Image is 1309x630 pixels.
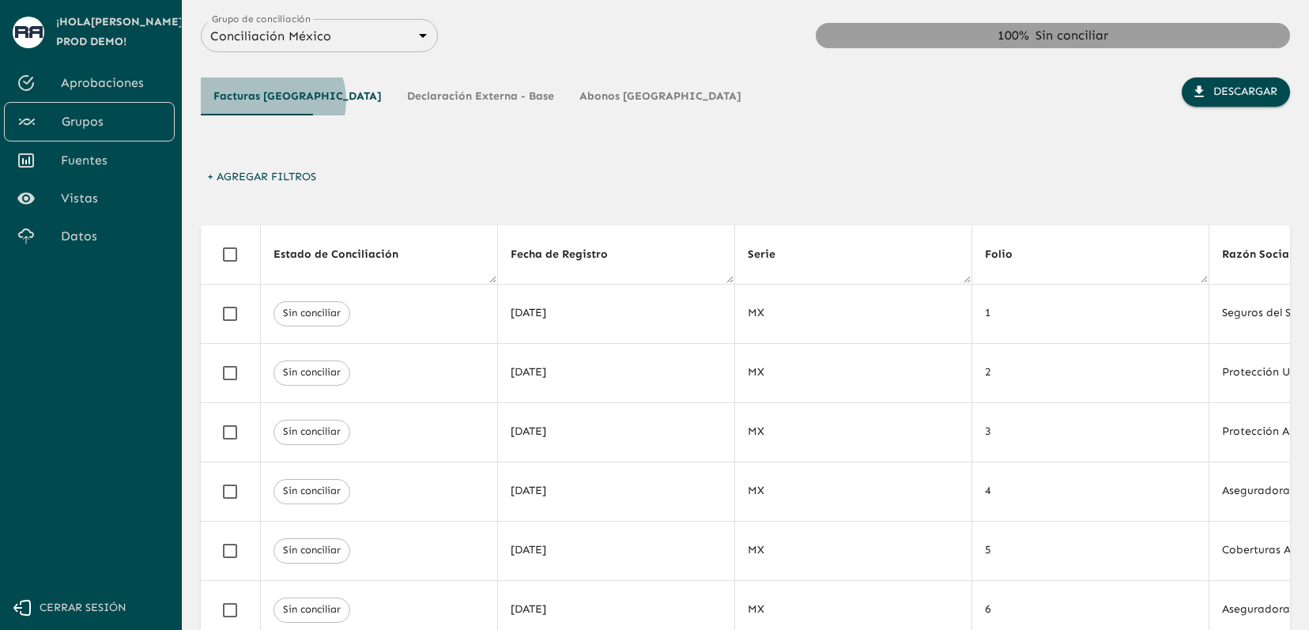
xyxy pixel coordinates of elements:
[511,424,722,439] div: [DATE]
[985,305,1196,321] div: 1
[748,364,959,380] div: MX
[816,23,1290,48] div: Sin conciliar: 100.00%
[748,305,959,321] div: MX
[56,13,183,51] span: ¡Hola [PERSON_NAME] Prod Demo !
[273,245,419,264] span: Estado de Conciliación
[748,245,796,264] span: Serie
[998,26,1029,45] div: 100 %
[274,306,349,321] span: Sin conciliar
[274,365,349,380] span: Sin conciliar
[511,542,722,558] div: [DATE]
[985,602,1196,617] div: 6
[4,102,175,141] a: Grupos
[511,483,722,499] div: [DATE]
[274,602,349,617] span: Sin conciliar
[15,26,43,38] img: avatar
[985,424,1196,439] div: 3
[4,141,175,179] a: Fuentes
[511,305,722,321] div: [DATE]
[511,245,628,264] span: Fecha de Registro
[985,542,1196,558] div: 5
[61,189,162,208] span: Vistas
[201,163,323,192] button: + Agregar Filtros
[201,77,754,115] div: Tipos de Movimientos
[4,179,175,217] a: Vistas
[4,217,175,255] a: Datos
[274,424,349,439] span: Sin conciliar
[985,483,1196,499] div: 4
[985,364,1196,380] div: 2
[567,77,754,115] button: Abonos [GEOGRAPHIC_DATA]
[201,77,394,115] button: Facturas [GEOGRAPHIC_DATA]
[201,25,438,47] div: Conciliación México
[394,77,567,115] button: Declaración Externa - Base
[985,245,1033,264] span: Folio
[61,227,162,246] span: Datos
[40,598,126,618] span: Cerrar sesión
[748,602,959,617] div: MX
[748,542,959,558] div: MX
[212,12,311,25] label: Grupo de conciliación
[511,364,722,380] div: [DATE]
[511,602,722,617] div: [DATE]
[1182,77,1290,107] button: Descargar
[61,74,162,92] span: Aprobaciones
[748,424,959,439] div: MX
[274,484,349,499] span: Sin conciliar
[62,112,161,131] span: Grupos
[61,151,162,170] span: Fuentes
[748,483,959,499] div: MX
[1036,26,1108,45] div: Sin conciliar
[274,543,349,558] span: Sin conciliar
[4,64,175,102] a: Aprobaciones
